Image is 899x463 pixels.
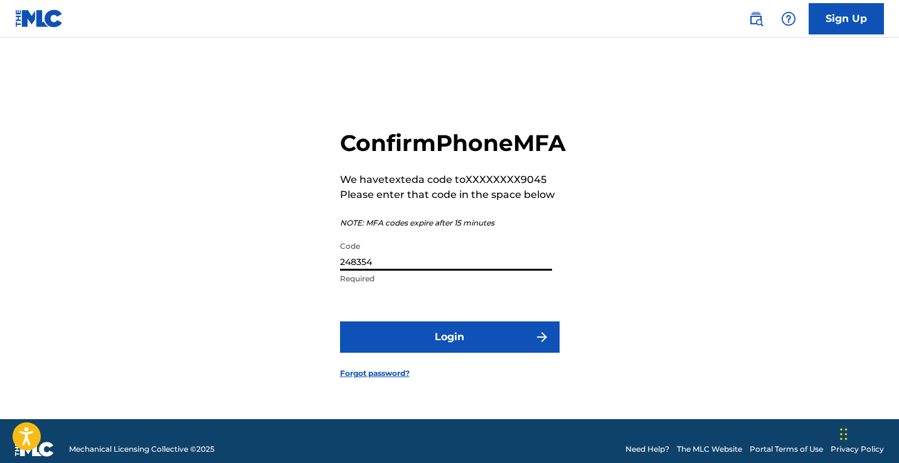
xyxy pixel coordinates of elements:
img: help [781,11,796,26]
a: Public Search [743,6,769,31]
a: The MLC Website [677,444,742,455]
div: Drag [840,415,848,453]
div: Help [776,6,801,31]
a: Need Help? [625,444,669,455]
h2: Confirm Phone MFA [340,129,566,157]
img: search [748,11,763,26]
img: f7272a7cc735f4ea7f67.svg [535,330,550,345]
iframe: Chat Widget [836,403,899,463]
p: Required [340,273,552,284]
button: Login [340,321,560,353]
p: We have texted a code to XXXXXXXX9045 [340,172,566,187]
p: NOTE: MFA codes expire after 15 minutes [340,217,566,229]
a: Sign Up [809,3,884,34]
a: Privacy Policy [831,444,884,455]
img: logo [15,442,54,457]
span: Mechanical Licensing Collective © 2025 [69,444,215,455]
a: Portal Terms of Use [750,444,823,455]
img: MLC Logo [15,9,63,28]
p: Please enter that code in the space below [340,187,566,202]
a: Forgot password? [340,368,410,379]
